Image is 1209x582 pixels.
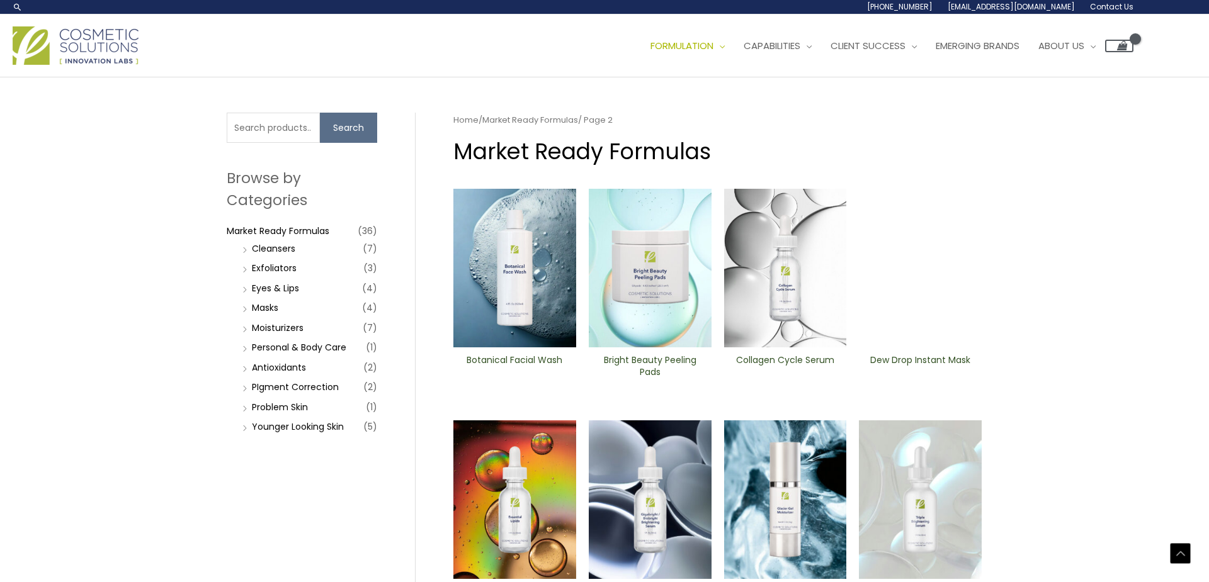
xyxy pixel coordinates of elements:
img: Botanical Facial Wash [453,189,576,347]
h2: Browse by Categories [227,167,377,210]
span: (4) [362,299,377,316]
a: Client Success [821,27,926,65]
span: (36) [358,222,377,240]
span: Formulation [650,39,713,52]
img: Cosmetic Solutions Logo [13,26,139,65]
a: Bright Beauty Peeling Pads [599,354,701,383]
img: Dew Drop Instant Mask [859,189,982,347]
span: (2) [363,378,377,396]
span: (1) [366,339,377,356]
a: View Shopping Cart, empty [1105,40,1133,52]
span: (3) [363,259,377,277]
a: Emerging Brands [926,27,1029,65]
span: (2) [363,359,377,376]
a: Personal & Body Care [252,341,346,354]
h2: Bright Beauty Peeling Pads [599,354,701,378]
h2: Dew Drop Instant Mask [870,354,971,378]
h2: Collagen Cycle Serum [734,354,836,378]
a: Market Ready Formulas [482,114,578,126]
a: Exfoliators [252,262,297,274]
span: (1) [366,398,377,416]
a: Collagen Cycle Serum [734,354,836,383]
a: Problem Skin [252,401,308,413]
span: Client Success [831,39,905,52]
span: (7) [363,319,377,337]
a: About Us [1029,27,1105,65]
img: Essential Lipids [453,420,576,579]
a: Younger Looking Skin [252,420,344,433]
nav: Site Navigation [632,27,1133,65]
a: Market Ready Formulas [227,225,329,237]
a: Dew Drop Instant Mask [870,354,971,383]
a: Cleansers [252,242,295,255]
a: Eyes & Lips [252,282,299,294]
span: [PHONE_NUMBER] [867,1,933,12]
img: Collagen Cycle Serum [724,189,847,347]
img: Bright Beauty Peeling Pads [589,189,712,347]
a: Botanical Facial Wash [464,354,565,383]
span: (5) [363,418,377,435]
a: Home [453,114,479,126]
img: Gigabright / Biobright Brightening Serum​ [589,420,712,579]
span: (7) [363,240,377,257]
span: Emerging Brands [936,39,1019,52]
a: Formulation [641,27,734,65]
nav: Breadcrumb [453,113,982,128]
span: About Us [1038,39,1084,52]
h2: Botanical Facial Wash [464,354,565,378]
a: Antioxidants [252,361,306,374]
img: Triple ​Brightening Serum [859,420,982,579]
a: Search icon link [13,2,23,12]
a: Moisturizers [252,322,304,334]
span: [EMAIL_ADDRESS][DOMAIN_NAME] [948,1,1075,12]
h1: Market Ready Formulas [453,136,982,167]
a: Capabilities [734,27,821,65]
a: Masks [252,301,278,314]
img: Glacier Gel Moisturizer [724,420,847,579]
span: Capabilities [744,39,800,52]
input: Search products… [227,113,320,143]
button: Search [320,113,377,143]
span: (4) [362,279,377,297]
a: PIgment Correction [252,381,339,393]
span: Contact Us [1090,1,1133,12]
